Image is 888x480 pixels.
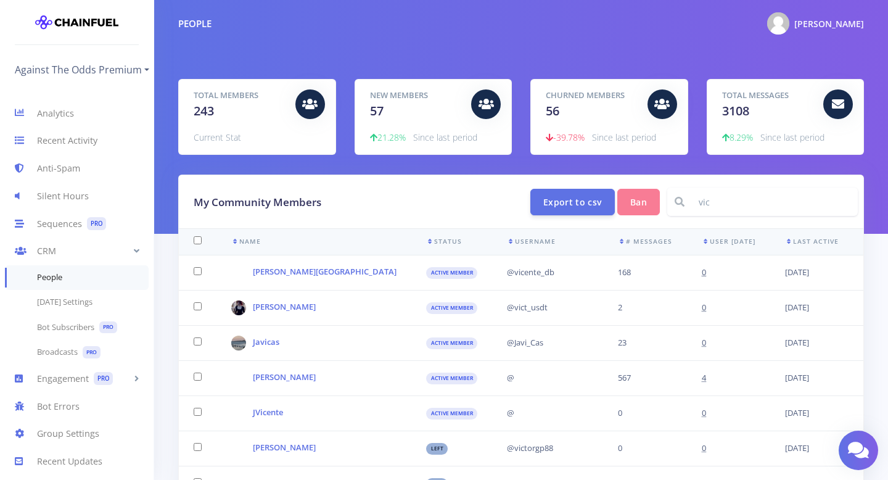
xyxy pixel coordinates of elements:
th: Username [492,229,603,255]
span: 56 [546,102,559,119]
td: 0 [603,431,687,466]
a: [PERSON_NAME] [253,301,316,312]
th: Name [216,229,411,255]
a: Against The Odds Premium [15,60,149,80]
span: PRO [99,321,117,334]
a: [PERSON_NAME] [253,371,316,383]
span: left [426,443,448,455]
img: .jpg [231,371,246,386]
span: active member [426,267,477,279]
td: 23 [603,325,687,360]
span: 0 [702,442,706,453]
td: [DATE] [770,360,853,395]
td: @Javi_Cas [492,325,603,360]
span: active member [426,408,477,420]
span: 4 [702,372,706,383]
span: PRO [94,372,113,385]
span: Since last period [592,131,656,143]
img: chainfuel-logo [35,10,118,35]
span: 21.28% [370,131,406,143]
span: 57 [370,102,384,119]
span: Current Stat [194,131,241,143]
input: Search [691,188,858,216]
img: .jpg [231,406,246,421]
h3: My Community Members [194,194,511,210]
h5: Churned Members [546,89,638,102]
span: 3108 [722,102,749,119]
td: [DATE] [770,255,853,290]
span: active member [426,373,477,385]
img: Javi_Cas.jpg [231,336,246,350]
td: @vict_usdt [492,290,603,325]
img: victorgp88.jpg [231,441,246,456]
th: User [DATE] [687,229,770,255]
a: [PERSON_NAME] [253,442,316,453]
a: People [5,265,149,290]
td: [DATE] [770,325,853,360]
h5: New Members [370,89,462,102]
div: People [178,17,212,31]
td: @ [492,395,603,431]
td: @ [492,360,603,395]
span: 0 [702,267,706,278]
span: Since last period [413,131,477,143]
td: [DATE] [770,431,853,466]
h5: Total Members [194,89,286,102]
a: [PERSON_NAME][GEOGRAPHIC_DATA] [253,266,397,277]
a: Javicas [253,336,279,347]
span: -39.78% [546,131,585,143]
span: 0 [702,302,706,313]
span: PRO [87,217,106,230]
img: vict_usdt.jpg [231,300,246,315]
span: 0 [702,337,706,348]
td: 567 [603,360,687,395]
a: @ Photo [PERSON_NAME] [757,10,864,37]
span: active member [426,302,477,315]
span: PRO [83,346,101,358]
th: Status [411,229,492,255]
span: 8.29% [722,131,753,143]
td: [DATE] [770,290,853,325]
th: Last Active [770,229,853,255]
span: active member [426,337,477,350]
th: # Messages [603,229,687,255]
a: JVicente [253,407,283,418]
img: @ Photo [767,12,789,35]
button: Export to csv [530,189,615,215]
td: 168 [603,255,687,290]
td: @vicente_db [492,255,603,290]
td: 0 [603,395,687,431]
span: 243 [194,102,214,119]
button: Ban [617,189,660,215]
span: 0 [702,407,706,418]
img: vicente_db.jpg [231,265,246,280]
span: [PERSON_NAME] [794,18,864,30]
h5: Total Messages [722,89,815,102]
td: [DATE] [770,395,853,431]
td: 2 [603,290,687,325]
td: @victorgp88 [492,431,603,466]
span: Since last period [760,131,824,143]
